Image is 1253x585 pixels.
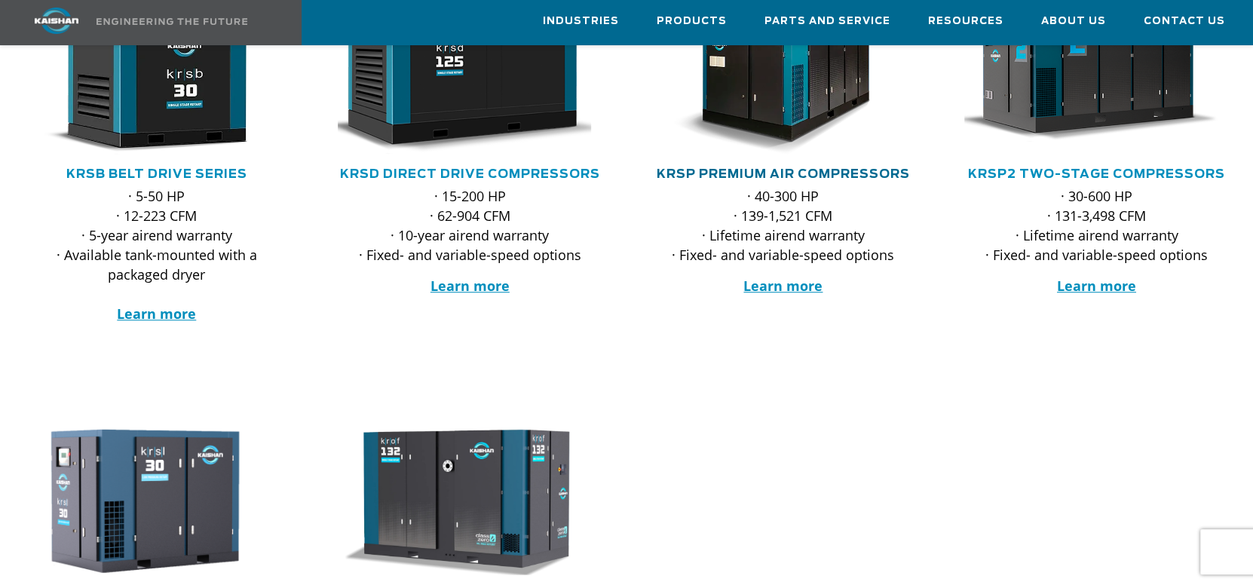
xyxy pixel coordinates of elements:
[543,13,619,30] span: Industries
[1057,277,1136,295] a: Learn more
[13,425,278,577] img: krsl30
[338,186,603,265] p: · 15-200 HP · 62-904 CFM · 10-year airend warranty · Fixed- and variable-speed options
[430,277,510,295] a: Learn more
[543,1,619,41] a: Industries
[326,425,592,577] img: krof132
[24,425,290,577] div: krsl30
[657,168,910,180] a: KRSP Premium Air Compressors
[1041,1,1106,41] a: About Us
[928,1,1003,41] a: Resources
[657,1,727,41] a: Products
[764,1,890,41] a: Parts and Service
[928,13,1003,30] span: Resources
[117,305,196,323] a: Learn more
[968,168,1225,180] a: KRSP2 Two-Stage Compressors
[764,13,890,30] span: Parts and Service
[340,168,600,180] a: KRSD Direct Drive Compressors
[66,168,247,180] a: KRSB Belt Drive Series
[657,13,727,30] span: Products
[338,425,603,577] div: krof132
[97,18,247,25] img: Engineering the future
[743,277,823,295] a: Learn more
[651,186,916,265] p: · 40-300 HP · 139-1,521 CFM · Lifetime airend warranty · Fixed- and variable-speed options
[1144,1,1225,41] a: Contact Us
[1041,13,1106,30] span: About Us
[24,186,290,323] p: · 5-50 HP · 12-223 CFM · 5-year airend warranty · Available tank-mounted with a packaged dryer
[964,186,1230,265] p: · 30-600 HP · 131-3,498 CFM · Lifetime airend warranty · Fixed- and variable-speed options
[1144,13,1225,30] span: Contact Us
